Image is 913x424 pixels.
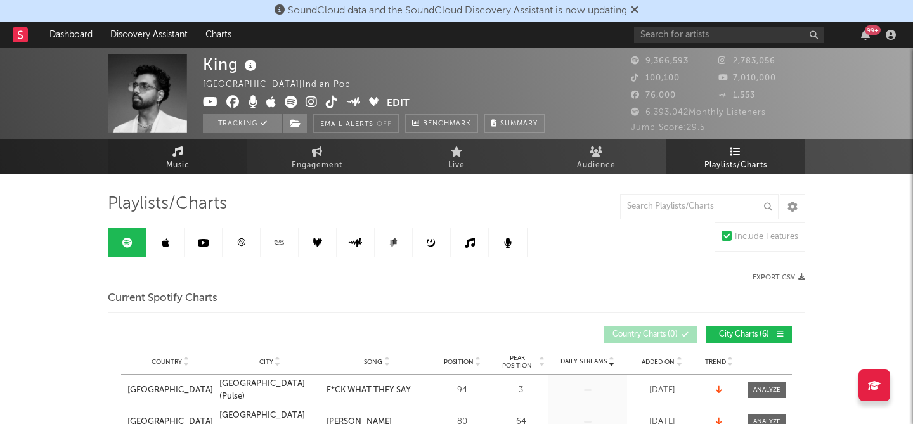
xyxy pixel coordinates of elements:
[387,96,410,112] button: Edit
[704,158,767,173] span: Playlists/Charts
[631,74,680,82] span: 100,100
[735,229,798,245] div: Include Features
[377,121,392,128] em: Off
[364,358,382,366] span: Song
[861,30,870,40] button: 99+
[259,358,273,366] span: City
[706,326,792,343] button: City Charts(6)
[634,27,824,43] input: Search for artists
[484,114,545,133] button: Summary
[108,291,217,306] span: Current Spotify Charts
[666,139,805,174] a: Playlists/Charts
[560,357,607,366] span: Daily Streams
[423,117,471,132] span: Benchmark
[108,139,247,174] a: Music
[753,274,805,281] button: Export CSV
[405,114,478,133] a: Benchmark
[620,194,779,219] input: Search Playlists/Charts
[630,384,694,397] div: [DATE]
[577,158,616,173] span: Audience
[526,139,666,174] a: Audience
[288,6,627,16] span: SoundCloud data and the SoundCloud Discovery Assistant is now updating
[497,384,545,397] div: 3
[500,120,538,127] span: Summary
[642,358,675,366] span: Added On
[327,384,427,397] a: F*CK WHAT THEY SAY
[612,331,678,338] span: Country Charts ( 0 )
[631,108,766,117] span: 6,393,042 Monthly Listeners
[715,331,773,338] span: City Charts ( 6 )
[313,114,399,133] button: Email AlertsOff
[631,91,676,100] span: 76,000
[434,384,491,397] div: 94
[387,139,526,174] a: Live
[444,358,474,366] span: Position
[152,358,182,366] span: Country
[247,139,387,174] a: Engagement
[631,6,638,16] span: Dismiss
[497,354,537,369] span: Peak Position
[127,384,213,397] a: [GEOGRAPHIC_DATA]
[705,358,726,366] span: Trend
[327,384,411,397] div: F*CK WHAT THEY SAY
[865,25,881,35] div: 99 +
[448,158,465,173] span: Live
[41,22,101,48] a: Dashboard
[631,57,689,65] span: 9,366,593
[631,124,705,132] span: Jump Score: 29.5
[292,158,342,173] span: Engagement
[203,77,365,93] div: [GEOGRAPHIC_DATA] | Indian Pop
[219,378,320,402] a: [GEOGRAPHIC_DATA] (Pulse)
[604,326,697,343] button: Country Charts(0)
[197,22,240,48] a: Charts
[718,57,775,65] span: 2,783,056
[203,54,260,75] div: King
[718,91,755,100] span: 1,553
[101,22,197,48] a: Discovery Assistant
[166,158,190,173] span: Music
[718,74,776,82] span: 7,010,000
[108,196,227,212] span: Playlists/Charts
[203,114,282,133] button: Tracking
